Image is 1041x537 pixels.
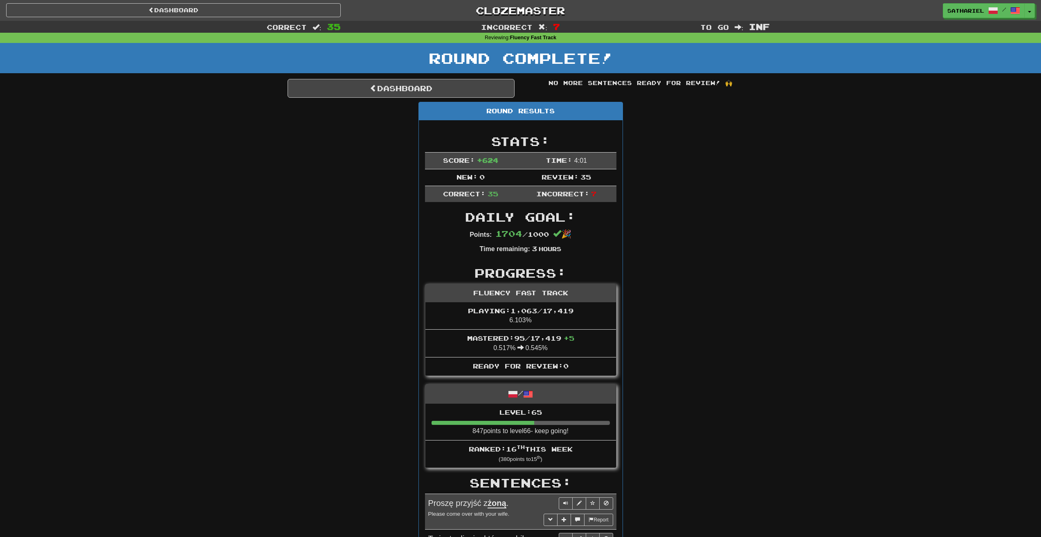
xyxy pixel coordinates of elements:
button: Toggle ignore [599,497,613,510]
span: 7 [591,190,596,198]
span: Incorrect [481,23,533,31]
span: New: [456,173,478,181]
span: Sathariel [947,7,984,14]
li: 6.103% [425,302,616,330]
span: 3 [532,245,537,252]
a: Sathariel / [943,3,1025,18]
strong: Fluency Fast Track [510,35,556,40]
span: 1704 [495,229,522,238]
button: Toggle grammar [544,514,558,526]
div: More sentence controls [544,514,613,526]
span: Time: [546,156,572,164]
span: : [313,24,322,31]
a: Dashboard [6,3,341,17]
span: Ranked: 16 this week [469,445,573,453]
span: Review: [542,173,579,181]
span: Level: 65 [499,408,542,416]
a: Dashboard [288,79,515,98]
button: Play sentence audio [559,497,573,510]
li: 847 points to level 66 - keep going! [425,404,616,440]
li: 0.517% 0.545% [425,329,616,357]
span: Inf [749,22,770,31]
span: 7 [553,22,560,31]
small: Please come over with your wife. [428,511,510,517]
strong: Points: [470,231,492,238]
small: ( 380 points to 15 ) [499,456,542,462]
u: żoną [488,499,506,508]
span: 0 [479,173,485,181]
span: : [735,24,744,31]
span: 4 : 0 1 [574,157,587,164]
h1: Round Complete! [3,50,1038,66]
span: + 5 [564,334,574,342]
h2: Stats: [425,135,616,148]
span: Proszę przyjść z . [428,499,509,508]
small: Hours [539,245,561,252]
div: No more sentences ready for review! 🙌 [527,79,754,87]
button: Add sentence to collection [557,514,571,526]
span: + 624 [477,156,498,164]
span: 🎉 [553,229,571,238]
h2: Daily Goal: [425,210,616,224]
span: Ready for Review: 0 [473,362,569,370]
span: Incorrect: [536,190,589,198]
h2: Sentences: [425,476,616,490]
span: Score: [443,156,475,164]
span: 35 [580,173,591,181]
div: Round Results [419,102,623,120]
span: 35 [488,190,498,198]
button: Edit sentence [572,497,586,510]
span: Correct: [443,190,486,198]
span: : [538,24,547,31]
span: Mastered: 95 / 17,419 [467,334,574,342]
div: Sentence controls [559,497,613,510]
span: Correct [267,23,307,31]
span: 35 [327,22,341,31]
strong: Time remaining: [480,245,530,252]
span: To go [700,23,729,31]
h2: Progress: [425,266,616,280]
button: Report [584,514,613,526]
div: / [425,384,616,404]
span: / [1002,7,1006,12]
span: Playing: 1,063 / 17,419 [468,307,573,315]
sup: th [517,444,525,450]
sup: th [537,455,541,460]
div: Fluency Fast Track [425,284,616,302]
button: Toggle favorite [586,497,600,510]
span: / 1000 [495,230,549,238]
a: Clozemaster [353,3,688,18]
